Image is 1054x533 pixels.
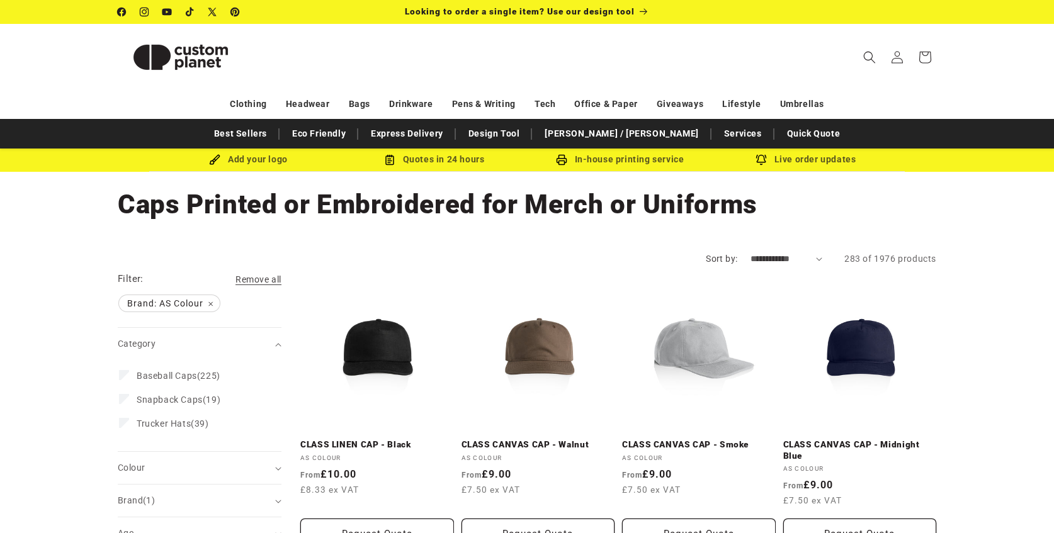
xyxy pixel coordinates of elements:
[349,93,370,115] a: Bags
[137,370,220,381] span: (225)
[844,254,936,264] span: 283 of 1976 products
[118,485,281,517] summary: Brand (1 selected)
[527,152,713,167] div: In-house printing service
[137,418,191,429] span: Trucker Hats
[452,93,516,115] a: Pens & Writing
[137,395,203,405] span: Snapback Caps
[230,93,267,115] a: Clothing
[780,93,824,115] a: Umbrellas
[156,152,341,167] div: Add your logo
[713,152,898,167] div: Live order updates
[118,463,145,473] span: Colour
[137,394,220,405] span: (19)
[235,272,281,288] a: Remove all
[286,93,330,115] a: Headwear
[706,254,737,264] label: Sort by:
[856,43,883,71] summary: Search
[781,123,847,145] a: Quick Quote
[137,371,197,381] span: Baseball Caps
[208,123,273,145] a: Best Sellers
[756,154,767,166] img: Order updates
[462,123,526,145] a: Design Tool
[341,152,527,167] div: Quotes in 24 hours
[405,6,635,16] span: Looking to order a single item? Use our design tool
[119,295,220,311] span: Brand: AS Colour
[722,93,761,115] a: Lifestyle
[538,123,705,145] a: [PERSON_NAME] / [PERSON_NAME]
[235,274,281,284] span: Remove all
[118,272,144,286] h2: Filter:
[113,24,249,90] a: Custom Planet
[118,295,221,311] a: Brand: AS Colour
[300,439,454,451] a: CLASS LINEN CAP - Black
[143,495,155,505] span: (1)
[622,439,776,451] a: CLASS CANVAS CAP - Smoke
[118,328,281,360] summary: Category (0 selected)
[462,439,615,451] a: CLASS CANVAS CAP - Walnut
[118,188,936,222] h1: Caps Printed or Embroidered for Merch or Uniforms
[556,154,567,166] img: In-house printing
[286,123,352,145] a: Eco Friendly
[574,93,637,115] a: Office & Paper
[118,339,156,349] span: Category
[365,123,450,145] a: Express Delivery
[209,154,220,166] img: Brush Icon
[535,93,555,115] a: Tech
[657,93,703,115] a: Giveaways
[718,123,768,145] a: Services
[118,29,244,86] img: Custom Planet
[118,495,155,505] span: Brand
[137,418,209,429] span: (39)
[118,452,281,484] summary: Colour (0 selected)
[783,439,937,461] a: CLASS CANVAS CAP - Midnight Blue
[384,154,395,166] img: Order Updates Icon
[389,93,433,115] a: Drinkware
